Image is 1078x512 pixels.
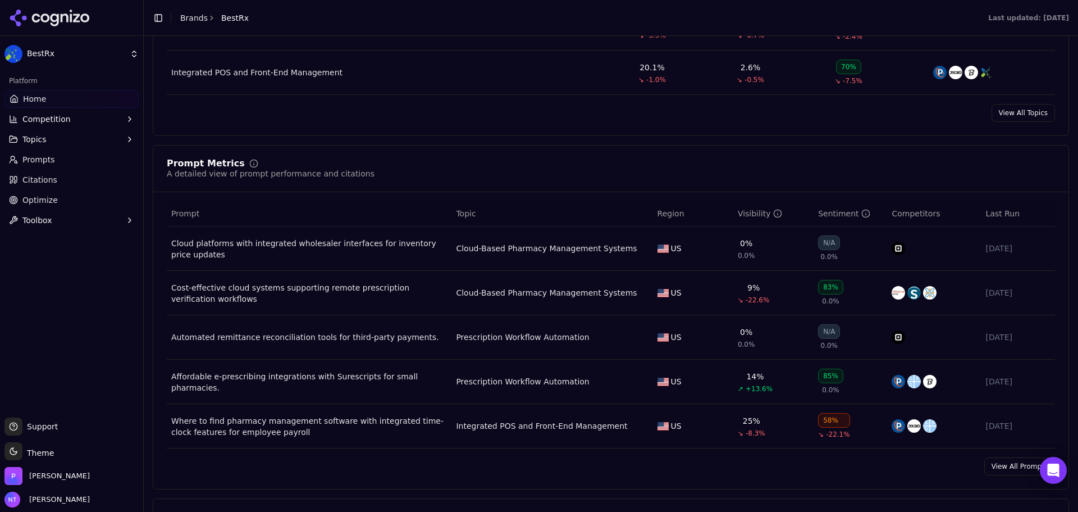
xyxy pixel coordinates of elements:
[22,154,55,165] span: Prompts
[456,208,476,219] span: Topic
[29,471,90,481] span: Perrill
[4,110,139,128] button: Competition
[818,430,824,439] span: ↘
[167,168,374,179] div: A detailed view of prompt performance and citations
[671,243,682,254] span: US
[646,75,666,84] span: -1.0%
[986,376,1050,387] div: [DATE]
[22,174,57,185] span: Citations
[986,420,1050,432] div: [DATE]
[992,104,1055,122] a: View All Topics
[657,244,669,253] img: US flag
[835,32,841,41] span: ↘
[4,45,22,63] img: BestRx
[1040,457,1067,484] div: Open Intercom Messenger
[4,63,68,73] abbr: Enabling validation will send analytics events to the Bazaarvoice validation service. If an event...
[822,386,839,395] span: 0.0%
[746,296,769,305] span: -22.6%
[887,201,981,226] th: Competitors
[23,93,46,105] span: Home
[167,201,1055,448] div: Data table
[984,457,1055,475] a: View All Prompts
[738,296,743,305] span: ↘
[171,371,447,393] a: Affordable e-prescribing integrations with Surescripts for small pharmacies.
[22,448,54,457] span: Theme
[988,13,1069,22] div: Last updated: [DATE]
[456,332,589,343] div: Prescription Workflow Automation
[818,280,843,294] div: 83%
[738,384,743,393] span: ↗
[738,251,755,260] span: 0.0%
[4,90,139,108] a: Home
[180,13,208,22] a: Brands
[4,72,139,90] div: Platform
[171,332,447,343] a: Automated remittance reconciliation tools for third-party payments.
[907,375,921,388] img: liberty software
[986,287,1050,298] div: [DATE]
[171,208,199,219] span: Prompt
[907,286,921,300] img: surescripts
[986,208,1020,219] span: Last Run
[738,340,755,349] span: 0.0%
[737,75,742,84] span: ↘
[4,492,90,508] button: Open user button
[456,243,637,254] a: Cloud-Based Pharmacy Management Systems
[657,333,669,342] img: US flag
[822,297,839,306] span: 0.0%
[171,67,342,78] a: Integrated POS and Front-End Management
[671,287,682,298] span: US
[657,208,684,219] span: Region
[22,134,47,145] span: Topics
[836,60,861,74] div: 70%
[171,415,447,438] a: Where to find pharmacy management software with integrated time-clock features for employee payroll
[738,208,782,219] div: Visibility
[740,238,752,249] div: 0%
[653,201,733,226] th: Region
[892,208,940,219] span: Competitors
[826,430,849,439] span: -22.1%
[814,201,887,226] th: sentiment
[738,429,743,438] span: ↘
[835,76,841,85] span: ↘
[733,201,814,226] th: brandMentionRate
[22,114,71,125] span: Competition
[4,27,164,45] h5: Bazaarvoice Analytics content is not detected on this page.
[638,75,644,84] span: ↘
[949,66,962,79] img: rx30
[4,467,22,485] img: Perrill
[456,420,627,432] div: Integrated POS and Front-End Management
[22,194,58,206] span: Optimize
[4,467,90,485] button: Open organization switcher
[167,201,451,226] th: Prompt
[980,66,994,79] img: bestrx
[25,495,90,505] span: [PERSON_NAME]
[923,375,937,388] img: qs/1
[221,12,249,24] span: BestRx
[923,286,937,300] img: primerx
[180,12,249,24] nav: breadcrumb
[892,242,905,255] img: square
[892,286,905,300] img: cerner
[843,32,862,41] span: -2.4%
[27,49,125,59] span: BestRx
[456,376,589,387] a: Prescription Workflow Automation
[821,252,838,261] span: 0.0%
[171,238,447,260] a: Cloud platforms with integrated wholesaler interfaces for inventory price updates
[892,330,905,344] img: square
[4,492,20,508] img: Nate Tower
[818,208,870,219] div: Sentiment
[818,413,850,428] div: 58%
[965,66,978,79] img: qs/1
[740,327,752,338] div: 0%
[892,419,905,433] img: pioneerrx
[818,235,840,250] div: N/A
[818,369,843,383] div: 85%
[4,151,139,169] a: Prompts
[671,332,682,343] span: US
[4,191,139,209] a: Optimize
[451,201,652,226] th: Topic
[986,243,1050,254] div: [DATE]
